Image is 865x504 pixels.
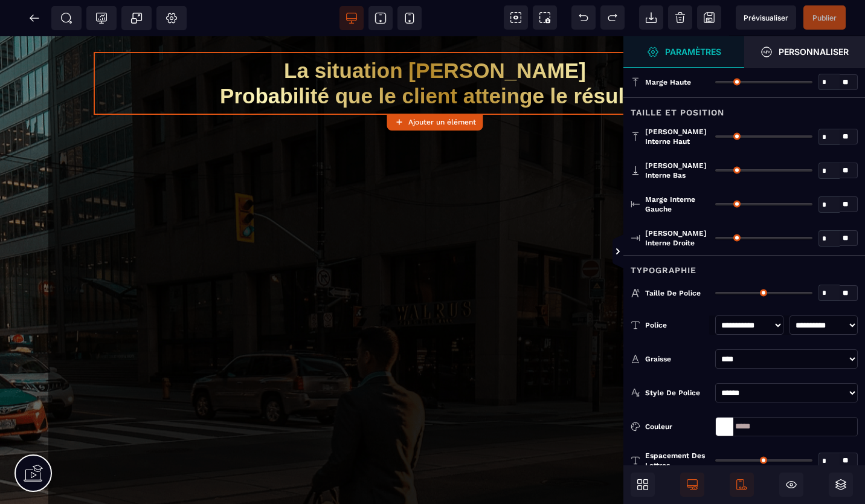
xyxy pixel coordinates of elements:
[368,6,393,30] span: Voir tablette
[645,421,709,433] div: Couleur
[86,6,117,30] span: Code de suivi
[736,5,796,30] span: Aperçu
[166,12,178,24] span: Réglages Body
[645,451,709,470] span: Espacement des lettres
[812,13,837,22] span: Publier
[639,5,663,30] span: Importer
[504,5,528,30] span: Voir les composants
[623,234,635,270] span: Afficher les vues
[668,5,692,30] span: Nettoyage
[645,228,709,248] span: [PERSON_NAME] interne droite
[121,6,152,30] span: Créer une alerte modale
[51,6,82,30] span: Métadata SEO
[22,6,47,30] span: Retour
[803,5,846,30] span: Enregistrer le contenu
[680,473,704,497] span: Afficher le desktop
[631,473,655,497] span: Ouvrir les blocs
[829,473,853,497] span: Ouvrir les calques
[645,161,709,180] span: [PERSON_NAME] interne bas
[623,255,865,277] div: Typographie
[60,12,72,24] span: SEO
[744,36,865,68] span: Ouvrir le gestionnaire de styles
[533,5,557,30] span: Capture d'écran
[95,12,108,24] span: Tracking
[645,77,691,87] span: Marge haute
[94,16,776,79] h1: La situation [PERSON_NAME] Probabilité que le client atteinge le résultat
[397,6,422,30] span: Voir mobile
[665,47,721,56] strong: Paramètres
[156,6,187,30] span: Favicon
[645,387,709,399] div: Style de police
[730,473,754,497] span: Afficher le mobile
[130,12,143,24] span: Popup
[645,127,709,146] span: [PERSON_NAME] interne haut
[645,288,701,298] span: Taille de police
[779,47,849,56] strong: Personnaliser
[697,5,721,30] span: Enregistrer
[779,473,803,497] span: Masquer le bloc
[571,5,596,30] span: Défaire
[645,353,709,365] div: Graisse
[645,195,709,214] span: Marge interne gauche
[623,97,865,120] div: Taille et position
[600,5,625,30] span: Rétablir
[623,36,744,68] span: Ouvrir le gestionnaire de styles
[645,319,709,331] div: Police
[339,6,364,30] span: Voir bureau
[408,118,476,126] strong: Ajouter un élément
[387,114,483,131] button: Ajouter un élément
[744,13,788,22] span: Prévisualiser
